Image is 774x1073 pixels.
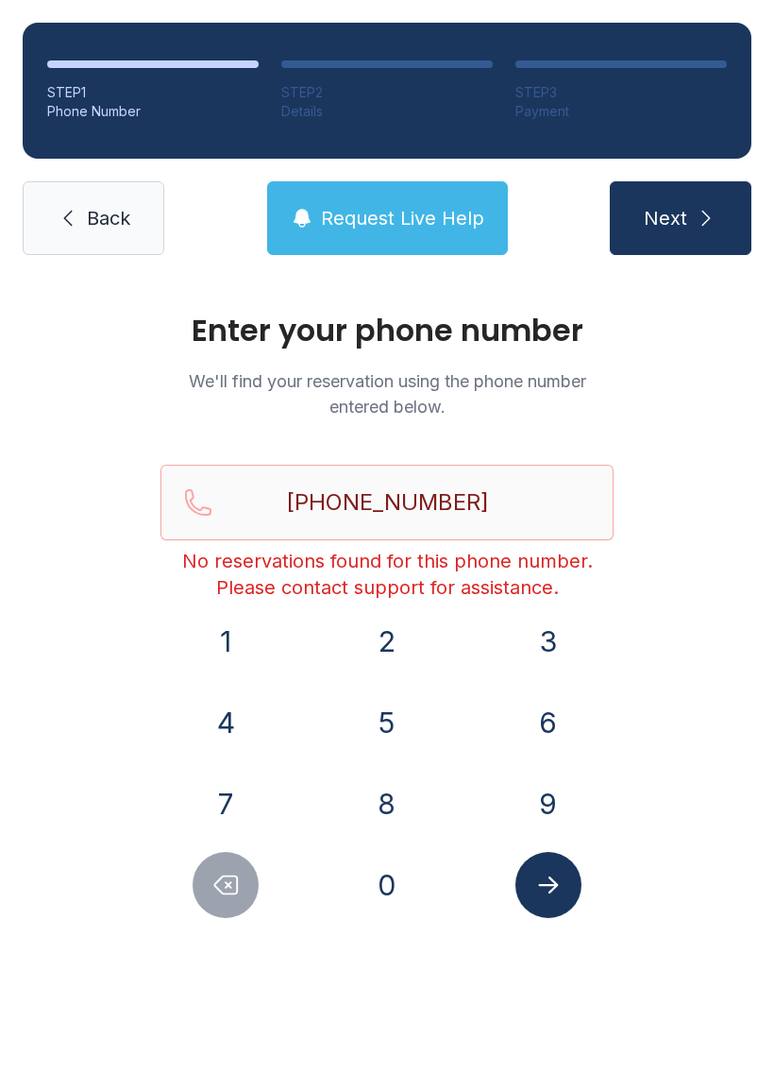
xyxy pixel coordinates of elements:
button: Delete number [193,852,259,918]
button: 0 [354,852,420,918]
button: 5 [354,690,420,756]
span: Next [644,205,687,231]
button: 4 [193,690,259,756]
button: 8 [354,771,420,837]
div: STEP 1 [47,83,259,102]
div: Details [281,102,493,121]
input: Reservation phone number [160,465,614,540]
div: No reservations found for this phone number. Please contact support for assistance. [160,548,614,601]
button: 6 [515,690,581,756]
button: 3 [515,608,581,674]
span: Back [87,205,130,231]
div: STEP 2 [281,83,493,102]
p: We'll find your reservation using the phone number entered below. [160,368,614,419]
button: 2 [354,608,420,674]
div: STEP 3 [515,83,727,102]
h1: Enter your phone number [160,315,614,346]
button: 9 [515,771,581,837]
button: 1 [193,608,259,674]
span: Request Live Help [321,205,484,231]
button: 7 [193,771,259,837]
div: Payment [515,102,727,121]
div: Phone Number [47,102,259,121]
button: Submit lookup form [515,852,581,918]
